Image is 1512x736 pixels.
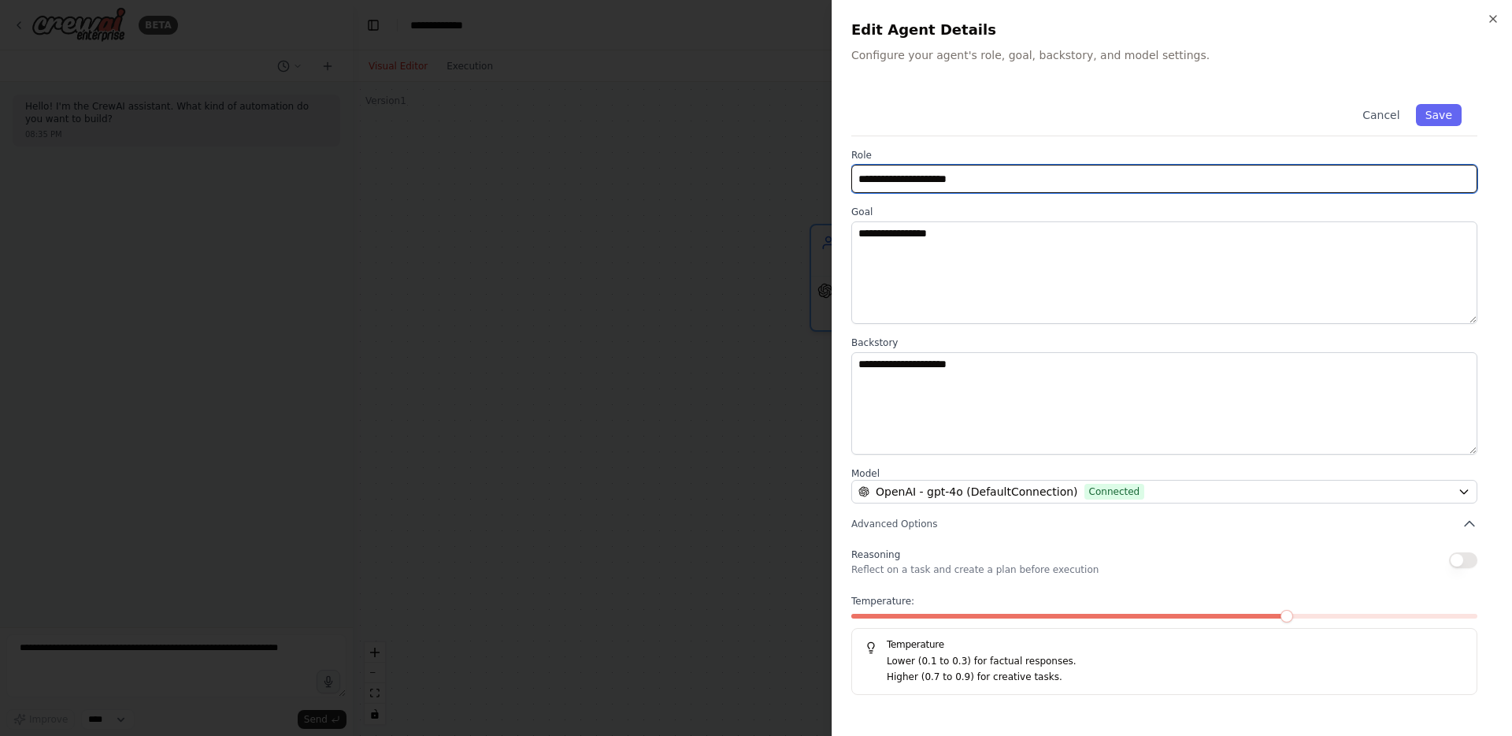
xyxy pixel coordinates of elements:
button: Advanced Options [851,516,1477,532]
p: Higher (0.7 to 0.9) for creative tasks. [887,670,1464,686]
span: Temperature: [851,595,914,608]
p: Lower (0.1 to 0.3) for factual responses. [887,654,1464,670]
p: Configure your agent's role, goal, backstory, and model settings. [851,47,1493,63]
label: Role [851,149,1477,162]
button: OpenAI - gpt-4o (DefaultConnection)Connected [851,480,1477,504]
label: Goal [851,206,1477,218]
span: OpenAI - gpt-4o (DefaultConnection) [876,484,1078,500]
span: Connected [1084,484,1145,500]
label: Model [851,467,1477,480]
h2: Edit Agent Details [851,19,1493,41]
span: Reasoning [851,549,900,560]
button: Save [1416,104,1462,126]
button: Cancel [1353,104,1409,126]
p: Reflect on a task and create a plan before execution [851,563,1099,576]
label: Backstory [851,336,1477,349]
h5: Temperature [865,638,1464,651]
span: Advanced Options [851,518,937,530]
